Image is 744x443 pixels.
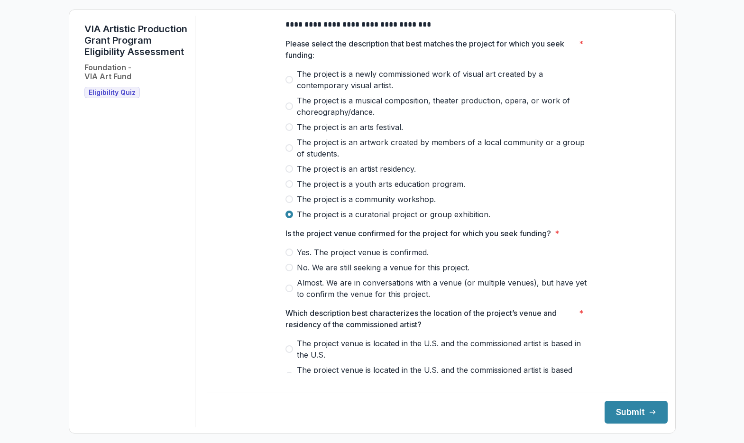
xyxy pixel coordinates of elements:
[297,121,403,133] span: The project is an arts festival.
[297,247,429,258] span: Yes. The project venue is confirmed.
[297,68,589,91] span: The project is a newly commissioned work of visual art created by a contemporary visual artist.
[297,178,465,190] span: The project is a youth arts education program.
[285,228,551,239] p: Is the project venue confirmed for the project for which you seek funding?
[297,137,589,159] span: The project is an artwork created by members of a local community or a group of students.
[297,194,436,205] span: The project is a community workshop.
[84,63,131,81] h2: Foundation - VIA Art Fund
[297,338,589,360] span: The project venue is located in the U.S. and the commissioned artist is based in the U.S.
[297,209,490,220] span: The project is a curatorial project or group exhibition.
[297,95,589,118] span: The project is a musical composition, theater production, opera, or work of choreography/dance.
[285,38,575,61] p: Please select the description that best matches the project for which you seek funding:
[89,89,136,97] span: Eligibility Quiz
[84,23,187,57] h1: VIA Artistic Production Grant Program Eligibility Assessment
[297,262,469,273] span: No. We are still seeking a venue for this project.
[297,364,589,387] span: The project venue is located in the U.S. and the commissioned artist is based outside the U.S.
[297,277,589,300] span: Almost. We are in conversations with a venue (or multiple venues), but have yet to confirm the ve...
[285,307,575,330] p: Which description best characterizes the location of the project’s venue and residency of the com...
[297,163,416,175] span: The project is an artist residency.
[605,401,668,424] button: Submit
